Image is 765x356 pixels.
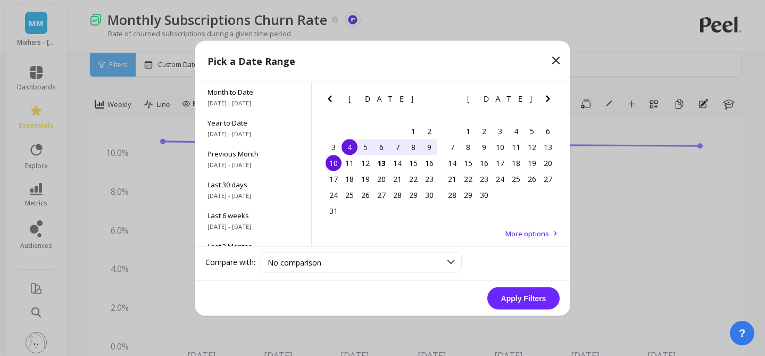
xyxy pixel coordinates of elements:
div: Choose Thursday, August 28th, 2025 [389,187,405,203]
div: Choose Thursday, August 14th, 2025 [389,155,405,171]
span: More options [505,228,549,238]
div: Choose Friday, September 5th, 2025 [524,123,540,139]
div: Choose Monday, August 11th, 2025 [342,155,357,171]
div: Choose Tuesday, August 12th, 2025 [357,155,373,171]
span: [DATE] - [DATE] [207,160,298,169]
span: No comparison [268,257,321,267]
div: Choose Saturday, August 2nd, 2025 [421,123,437,139]
div: Choose Saturday, September 27th, 2025 [540,171,556,187]
div: Choose Thursday, September 18th, 2025 [508,155,524,171]
div: Choose Monday, August 25th, 2025 [342,187,357,203]
div: Choose Monday, September 22nd, 2025 [460,171,476,187]
div: Choose Friday, August 1st, 2025 [405,123,421,139]
div: Choose Sunday, August 31st, 2025 [326,203,342,219]
button: Next Month [542,92,559,109]
div: Choose Sunday, August 10th, 2025 [326,155,342,171]
div: Choose Sunday, September 28th, 2025 [444,187,460,203]
div: Choose Saturday, September 20th, 2025 [540,155,556,171]
div: Choose Wednesday, August 20th, 2025 [373,171,389,187]
div: Choose Wednesday, August 13th, 2025 [373,155,389,171]
button: Previous Month [442,92,459,109]
div: Choose Thursday, August 7th, 2025 [389,139,405,155]
div: Choose Wednesday, August 6th, 2025 [373,139,389,155]
div: Choose Wednesday, August 27th, 2025 [373,187,389,203]
div: Choose Tuesday, September 9th, 2025 [476,139,492,155]
p: Pick a Date Range [207,53,295,68]
span: Month to Date [207,87,298,96]
span: Last 30 days [207,179,298,189]
span: Year to Date [207,118,298,127]
button: Previous Month [323,92,340,109]
label: Compare with: [205,257,255,268]
div: Choose Saturday, September 6th, 2025 [540,123,556,139]
div: Choose Sunday, August 3rd, 2025 [326,139,342,155]
div: Choose Friday, August 15th, 2025 [405,155,421,171]
div: Choose Monday, August 4th, 2025 [342,139,357,155]
button: Apply Filters [487,287,560,309]
div: Choose Wednesday, September 24th, 2025 [492,171,508,187]
div: month 2025-09 [444,123,556,203]
span: ? [739,326,745,341]
span: Last 6 weeks [207,210,298,220]
div: Choose Monday, August 18th, 2025 [342,171,357,187]
div: Choose Monday, September 15th, 2025 [460,155,476,171]
div: Choose Tuesday, September 23rd, 2025 [476,171,492,187]
div: Choose Saturday, August 23rd, 2025 [421,171,437,187]
div: Choose Friday, August 29th, 2025 [405,187,421,203]
button: Next Month [423,92,440,109]
div: Choose Tuesday, September 2nd, 2025 [476,123,492,139]
div: Choose Monday, September 1st, 2025 [460,123,476,139]
div: Choose Tuesday, September 30th, 2025 [476,187,492,203]
span: [DATE] - [DATE] [207,129,298,138]
div: Choose Sunday, September 14th, 2025 [444,155,460,171]
div: Choose Friday, September 26th, 2025 [524,171,540,187]
div: Choose Thursday, September 11th, 2025 [508,139,524,155]
div: Choose Wednesday, September 10th, 2025 [492,139,508,155]
button: ? [730,321,754,345]
div: Choose Friday, August 8th, 2025 [405,139,421,155]
div: Choose Thursday, September 4th, 2025 [508,123,524,139]
div: Choose Wednesday, September 17th, 2025 [492,155,508,171]
div: Choose Monday, September 29th, 2025 [460,187,476,203]
span: [DATE] - [DATE] [207,191,298,200]
div: Choose Tuesday, August 26th, 2025 [357,187,373,203]
div: Choose Thursday, September 25th, 2025 [508,171,524,187]
div: Choose Thursday, August 21st, 2025 [389,171,405,187]
div: Choose Friday, September 12th, 2025 [524,139,540,155]
div: Choose Saturday, August 16th, 2025 [421,155,437,171]
div: Choose Saturday, August 30th, 2025 [421,187,437,203]
div: Choose Sunday, September 21st, 2025 [444,171,460,187]
div: Choose Monday, September 8th, 2025 [460,139,476,155]
div: Choose Friday, September 19th, 2025 [524,155,540,171]
span: [DATE] - [DATE] [207,98,298,107]
div: Choose Wednesday, September 3rd, 2025 [492,123,508,139]
div: Choose Saturday, September 13th, 2025 [540,139,556,155]
div: Choose Sunday, September 7th, 2025 [444,139,460,155]
span: Previous Month [207,148,298,158]
span: [DATE] - [DATE] [207,222,298,230]
div: Choose Tuesday, August 19th, 2025 [357,171,373,187]
div: Choose Sunday, August 17th, 2025 [326,171,342,187]
div: Choose Sunday, August 24th, 2025 [326,187,342,203]
span: [DATE] [348,94,415,103]
div: Choose Friday, August 22nd, 2025 [405,171,421,187]
div: Choose Tuesday, September 16th, 2025 [476,155,492,171]
span: [DATE] [467,94,534,103]
div: month 2025-08 [326,123,437,219]
div: Choose Tuesday, August 5th, 2025 [357,139,373,155]
div: Choose Saturday, August 9th, 2025 [421,139,437,155]
span: Last 3 Months [207,241,298,251]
